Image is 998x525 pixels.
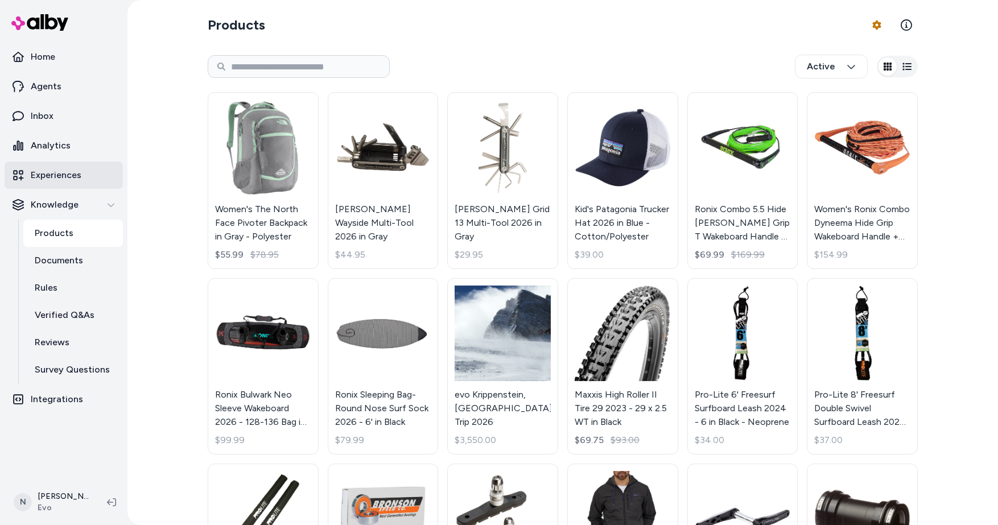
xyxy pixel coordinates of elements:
a: Blackburn Wayside Multi-Tool 2026 in Gray[PERSON_NAME] Wayside Multi-Tool 2026 in Gray$44.95 [328,92,439,269]
p: [PERSON_NAME] [38,491,89,502]
p: Rules [35,281,57,295]
a: Women's The North Face Pivoter Backpack in Gray - PolyesterWomen's The North Face Pivoter Backpac... [208,92,319,269]
p: Documents [35,254,83,267]
h2: Products [208,16,265,34]
a: Analytics [5,132,123,159]
span: N [14,493,32,511]
p: Analytics [31,139,71,152]
a: evo Krippenstein, Austria Trip 2026evo Krippenstein, [GEOGRAPHIC_DATA] Trip 2026$3,550.00 [447,278,558,455]
a: Experiences [5,162,123,189]
p: Knowledge [31,198,79,212]
p: Verified Q&As [35,308,94,322]
a: Products [23,220,123,247]
a: Pro-Lite 8' Freesurf Double Swivel Surfboard Leash 2024 - 8 in Black - NeoprenePro-Lite 8' Freesu... [807,278,918,455]
a: Integrations [5,386,123,413]
p: Survey Questions [35,363,110,377]
p: Home [31,50,55,64]
a: Verified Q&As [23,301,123,329]
span: Evo [38,502,89,514]
a: Ronix Sleeping Bag- Round Nose Surf Sock 2026 - 6' in BlackRonix Sleeping Bag- Round Nose Surf So... [328,278,439,455]
a: Blackburn Grid 13 Multi-Tool 2026 in Gray[PERSON_NAME] Grid 13 Multi-Tool 2026 in Gray$29.95 [447,92,558,269]
a: Kid's Patagonia Trucker Hat 2026 in Blue - Cotton/PolyesterKid's Patagonia Trucker Hat 2026 in Bl... [567,92,678,269]
a: Documents [23,247,123,274]
a: Pro-Lite 6' Freesurf Surfboard Leash 2024 - 6 in Black - NeoprenePro-Lite 6' Freesurf Surfboard L... [687,278,798,455]
a: Home [5,43,123,71]
a: Ronix Combo 5.5 Hide Stich Grip T Wakeboard Handle + 80 ft Mainline 2023 in GreenRonix Combo 5.5 ... [687,92,798,269]
p: Reviews [35,336,69,349]
a: Reviews [23,329,123,356]
a: Maxxis High Roller II Tire 29 2023 - 29 x 2.5 WT in BlackMaxxis High Roller II Tire 29 2023 - 29 ... [567,278,678,455]
button: N[PERSON_NAME]Evo [7,484,98,520]
p: Integrations [31,392,83,406]
a: Agents [5,73,123,100]
button: Active [795,55,868,78]
p: Inbox [31,109,53,123]
a: Rules [23,274,123,301]
p: Products [35,226,73,240]
p: Experiences [31,168,81,182]
p: Agents [31,80,61,93]
a: Women's Ronix Combo Dyneema Hide Grip Wakeboard Handle + 70 ft Mainline 2026 in OrangeWomen's Ron... [807,92,918,269]
a: Survey Questions [23,356,123,383]
a: Inbox [5,102,123,130]
img: alby Logo [11,14,68,31]
a: Ronix Bulwark Neo Sleeve Wakeboard 2026 - 128-136 Bag in GrayRonix Bulwark Neo Sleeve Wakeboard 2... [208,278,319,455]
button: Knowledge [5,191,123,218]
